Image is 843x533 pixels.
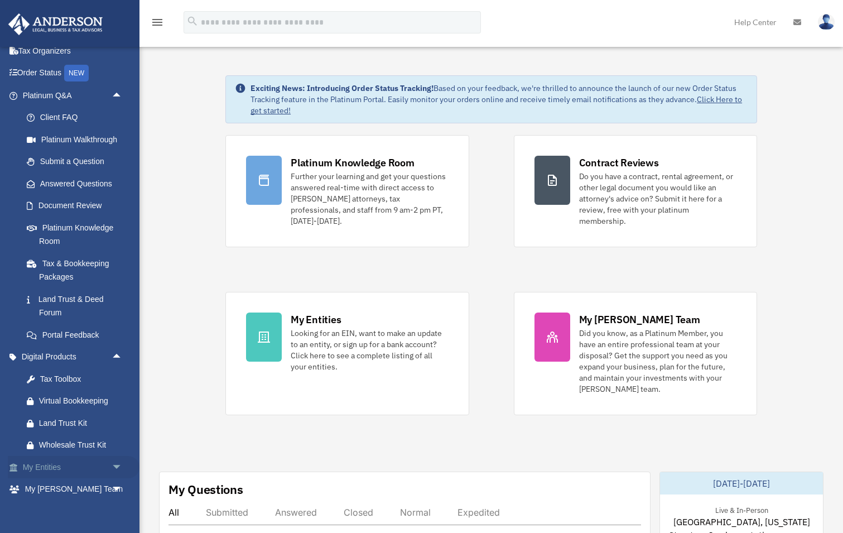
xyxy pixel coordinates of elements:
[16,390,139,412] a: Virtual Bookkeeping
[514,135,757,247] a: Contract Reviews Do you have a contract, rental agreement, or other legal document you would like...
[39,438,126,452] div: Wholesale Trust Kit
[251,94,742,116] a: Click Here to get started!
[251,83,433,93] strong: Exciting News: Introducing Order Status Tracking!
[112,456,134,479] span: arrow_drop_down
[225,135,469,247] a: Platinum Knowledge Room Further your learning and get your questions answered real-time with dire...
[291,313,341,326] div: My Entities
[168,481,243,498] div: My Questions
[16,368,139,390] a: Tax Toolbox
[8,478,139,501] a: My [PERSON_NAME] Teamarrow_drop_down
[660,472,823,494] div: [DATE]-[DATE]
[5,13,106,35] img: Anderson Advisors Platinum Portal
[39,416,126,430] div: Land Trust Kit
[579,313,700,326] div: My [PERSON_NAME] Team
[186,15,199,27] i: search
[168,507,179,518] div: All
[579,156,659,170] div: Contract Reviews
[16,434,139,457] a: Wholesale Trust Kit
[16,195,139,217] a: Document Review
[291,328,448,372] div: Looking for an EIN, want to make an update to an entity, or sign up for a bank account? Click her...
[457,507,500,518] div: Expedited
[291,156,415,170] div: Platinum Knowledge Room
[112,478,134,501] span: arrow_drop_down
[706,503,777,515] div: Live & In-Person
[251,83,748,116] div: Based on your feedback, we're thrilled to announce the launch of our new Order Status Tracking fe...
[16,128,139,151] a: Platinum Walkthrough
[291,171,448,227] div: Further your learning and get your questions answered real-time with direct access to [PERSON_NAM...
[275,507,317,518] div: Answered
[16,252,139,288] a: Tax & Bookkeeping Packages
[112,346,134,369] span: arrow_drop_up
[8,456,139,478] a: My Entitiesarrow_drop_down
[151,20,164,29] a: menu
[39,372,126,386] div: Tax Toolbox
[8,346,139,368] a: Digital Productsarrow_drop_up
[818,14,835,30] img: User Pic
[8,40,139,62] a: Tax Organizers
[400,507,431,518] div: Normal
[151,16,164,29] i: menu
[16,412,139,434] a: Land Trust Kit
[225,292,469,415] a: My Entities Looking for an EIN, want to make an update to an entity, or sign up for a bank accoun...
[112,84,134,107] span: arrow_drop_up
[16,107,139,129] a: Client FAQ
[39,394,126,408] div: Virtual Bookkeeping
[16,217,139,252] a: Platinum Knowledge Room
[673,515,810,529] span: [GEOGRAPHIC_DATA], [US_STATE]
[579,171,736,227] div: Do you have a contract, rental agreement, or other legal document you would like an attorney's ad...
[8,62,139,85] a: Order StatusNEW
[579,328,736,395] div: Did you know, as a Platinum Member, you have an entire professional team at your disposal? Get th...
[64,65,89,81] div: NEW
[16,288,139,324] a: Land Trust & Deed Forum
[206,507,248,518] div: Submitted
[16,172,139,195] a: Answered Questions
[16,324,139,346] a: Portal Feedback
[344,507,373,518] div: Closed
[514,292,757,415] a: My [PERSON_NAME] Team Did you know, as a Platinum Member, you have an entire professional team at...
[8,84,139,107] a: Platinum Q&Aarrow_drop_up
[16,151,139,173] a: Submit a Question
